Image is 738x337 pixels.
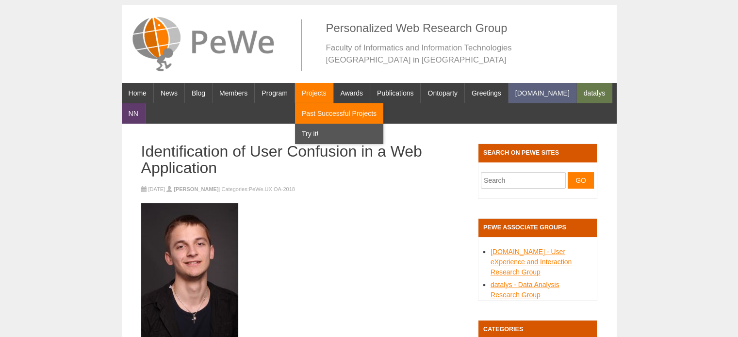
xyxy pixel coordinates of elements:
h1: Identification of User Confusion in a Web Application [141,143,468,176]
div: | Categories: [141,186,468,193]
h3: Search on PeWe Sites [478,144,597,162]
a: Greetings [465,83,508,103]
a: [DATE] [148,186,165,192]
p: Faculty of Informatics and Information Technologies [GEOGRAPHIC_DATA] in [GEOGRAPHIC_DATA] [326,42,607,71]
a: Members [213,83,254,103]
a: [PERSON_NAME] [174,186,218,192]
a: Blog [185,83,212,103]
a: PeWe.UX OA-2018 [249,186,295,192]
a: [DOMAIN_NAME] - User eXperience and Interaction Research Group [491,248,572,276]
a: Projects [295,83,333,103]
a: Try it! [295,124,383,144]
a: Ontoparty [421,83,464,103]
a: Past Successful Projects [295,103,383,124]
h3: PeWe Associate Groups [478,219,597,237]
img: PeWe – Personalized Web Research Group [131,10,275,78]
a: Program [255,83,295,103]
p: Personalized Web Research Group [326,19,607,37]
input: Go [568,172,594,189]
a: [DOMAIN_NAME] [508,83,576,103]
a: Home [122,83,153,103]
a: Publications [370,83,421,103]
a: NN [122,103,145,124]
a: News [154,83,184,103]
a: datalys - Data Analysis Research Group [491,281,559,299]
a: Awards [334,83,370,103]
a: datalys [577,83,612,103]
